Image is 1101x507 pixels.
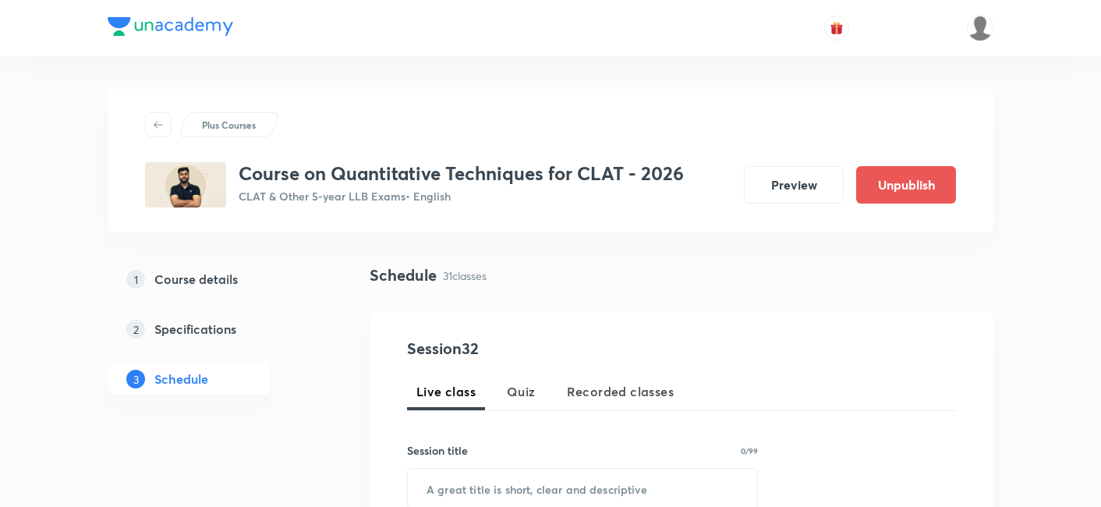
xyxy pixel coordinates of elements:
img: 16D0E7A0-B113-4351-ACC0-9358A351EA96_plus.png [145,162,226,207]
h6: Session title [407,442,468,459]
p: 3 [126,370,145,388]
button: Unpublish [856,166,956,204]
a: Company Logo [108,17,233,40]
span: Recorded classes [567,382,674,401]
img: Company Logo [108,17,233,36]
span: Quiz [507,382,536,401]
button: Preview [744,166,844,204]
span: Live class [416,382,476,401]
p: 1 [126,270,145,289]
p: CLAT & Other 5-year LLB Exams • English [239,188,684,204]
p: 31 classes [443,268,487,284]
h5: Specifications [154,320,236,339]
a: 2Specifications [108,314,320,345]
p: Plus Courses [202,118,256,132]
p: 0/99 [741,447,758,455]
h5: Schedule [154,370,208,388]
h4: Schedule [370,264,437,287]
button: avatar [824,16,849,41]
h4: Session 32 [407,337,692,360]
img: avatar [830,21,844,35]
h5: Course details [154,270,238,289]
a: 1Course details [108,264,320,295]
h3: Course on Quantitative Techniques for CLAT - 2026 [239,162,684,185]
img: Basudha [967,15,993,41]
p: 2 [126,320,145,339]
